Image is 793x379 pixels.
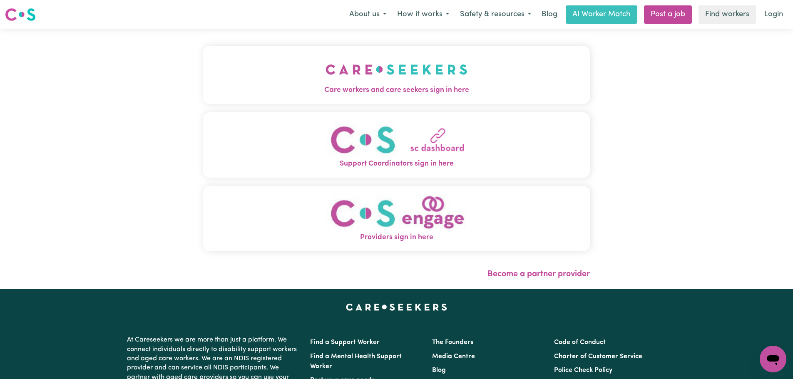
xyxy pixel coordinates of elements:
button: Support Coordinators sign in here [203,112,590,178]
a: Media Centre [432,353,475,360]
a: Charter of Customer Service [554,353,642,360]
a: Police Check Policy [554,367,612,374]
a: AI Worker Match [566,5,637,24]
a: Find a Mental Health Support Worker [310,353,402,370]
a: The Founders [432,339,473,346]
a: Become a partner provider [487,270,590,278]
a: Find workers [699,5,756,24]
span: Providers sign in here [203,232,590,243]
a: Login [759,5,788,24]
button: How it works [392,6,455,23]
img: Careseekers logo [5,7,36,22]
a: Post a job [644,5,692,24]
a: Find a Support Worker [310,339,380,346]
a: Careseekers home page [346,304,447,310]
a: Blog [537,5,562,24]
a: Blog [432,367,446,374]
button: Safety & resources [455,6,537,23]
span: Care workers and care seekers sign in here [203,85,590,96]
button: About us [344,6,392,23]
span: Support Coordinators sign in here [203,159,590,169]
a: Careseekers logo [5,5,36,24]
a: Code of Conduct [554,339,606,346]
iframe: Button to launch messaging window [760,346,786,372]
button: Providers sign in here [203,186,590,251]
button: Care workers and care seekers sign in here [203,46,590,104]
